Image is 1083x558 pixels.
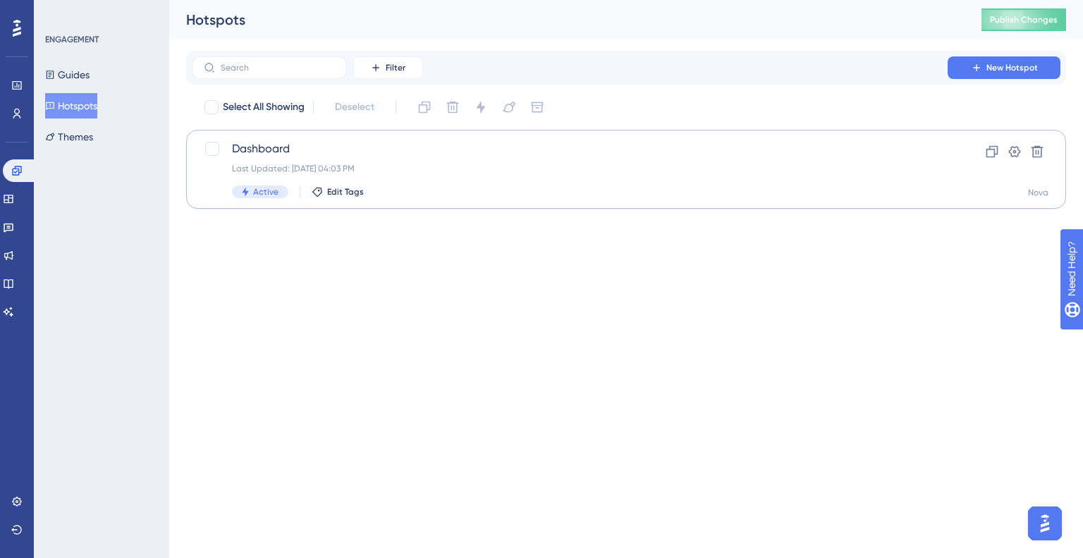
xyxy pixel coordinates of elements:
span: New Hotspot [986,62,1038,73]
input: Search [221,63,335,73]
span: Filter [386,62,405,73]
button: Hotspots [45,93,97,119]
button: Deselect [322,95,387,120]
span: Dashboard [232,140,907,157]
button: New Hotspot [948,56,1060,79]
span: Edit Tags [327,186,364,198]
iframe: UserGuiding AI Assistant Launcher [1024,502,1066,545]
div: ENGAGEMENT [45,34,99,45]
button: Guides [45,62,90,87]
div: Hotspots [186,10,946,30]
button: Edit Tags [312,186,364,198]
button: Publish Changes [981,8,1066,31]
button: Themes [45,124,93,150]
span: Need Help? [33,4,88,20]
button: Filter [353,56,423,79]
span: Deselect [335,99,374,116]
span: Select All Showing [223,99,305,116]
div: Last Updated: [DATE] 04:03 PM [232,163,907,174]
div: Nova [1028,187,1048,198]
span: Publish Changes [990,14,1058,25]
span: Active [253,186,279,198]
